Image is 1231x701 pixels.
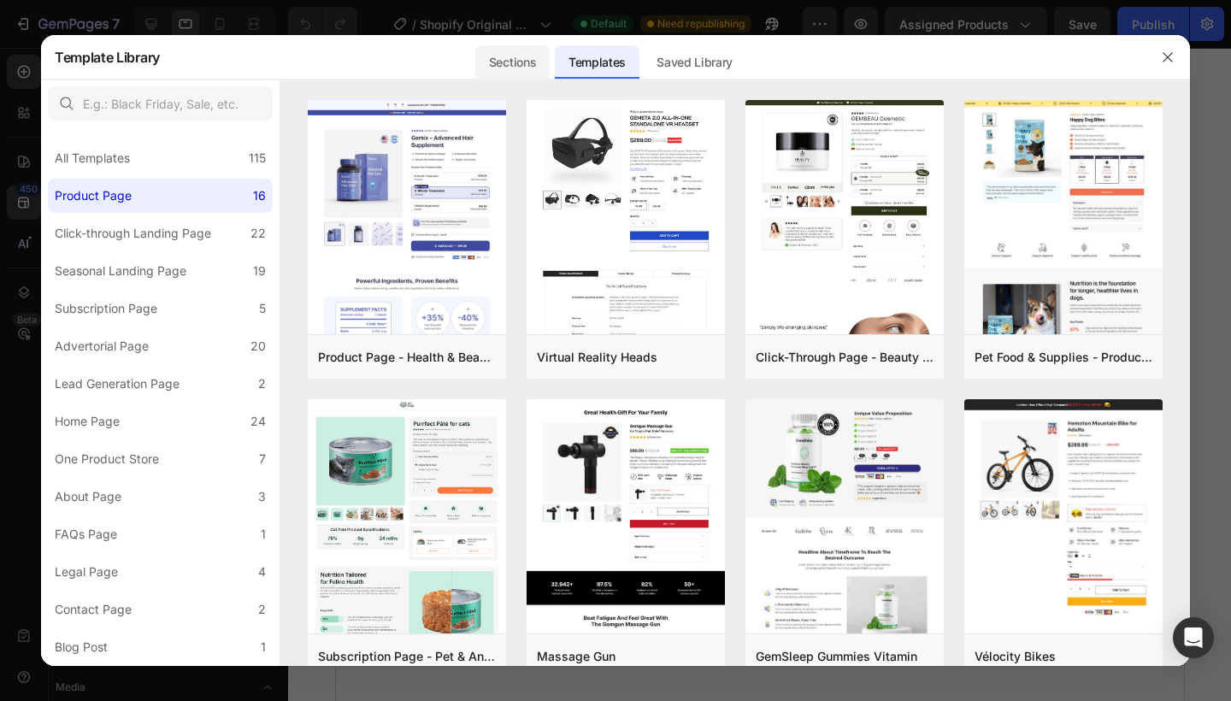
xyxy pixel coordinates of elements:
div: Legal Page [55,562,118,582]
div: Saved Library [643,45,746,80]
div: GemSleep Gummies Vitamin [756,646,917,667]
div: Click-through Landing Page [55,223,211,244]
div: Subscription Page - Pet & Animals - Gem Cat Food - Style 4 [318,646,496,667]
div: Home Page [55,411,120,432]
div: One Product Store [55,449,159,469]
div: Massage Gun [537,646,615,667]
div: Lead Generation Page [55,374,180,394]
div: Subscription Page [55,298,157,319]
div: 5 [259,298,266,319]
div: 7 [259,449,266,469]
div: Product Page [55,186,132,206]
div: 22 [250,223,266,244]
div: 16 [253,186,266,206]
div: Seasonal Landing Page [55,261,186,281]
div: 1 [261,524,266,545]
div: Vélocity Bikes [975,646,1056,667]
div: 2 [258,374,266,394]
div: 3 [258,486,266,507]
div: 20 [250,336,266,356]
div: Open Intercom Messenger [1173,617,1214,658]
div: 4 [258,562,266,582]
div: Advertorial Page [55,336,149,356]
div: Pet Food & Supplies - Product Page with Bundle [975,347,1152,368]
div: Product Page - Health & Beauty - Hair Supplement [318,347,496,368]
input: E.g.: Black Friday, Sale, etc. [48,86,273,121]
div: 2 [258,599,266,620]
div: Sections [475,45,550,80]
div: 24 [250,411,266,432]
div: Click-Through Page - Beauty & Fitness - Cosmetic [756,347,934,368]
div: 115 [249,148,266,168]
div: About Page [55,486,121,507]
div: 19 [253,261,266,281]
h2: Template Library [55,35,160,80]
div: Virtual Reality Heads [537,347,657,368]
div: All Templates [55,148,130,168]
div: 1 [261,637,266,657]
div: Blog Post [55,637,108,657]
div: Templates [555,45,639,80]
div: FAQs Page [55,524,117,545]
div: Contact Page [55,599,132,620]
